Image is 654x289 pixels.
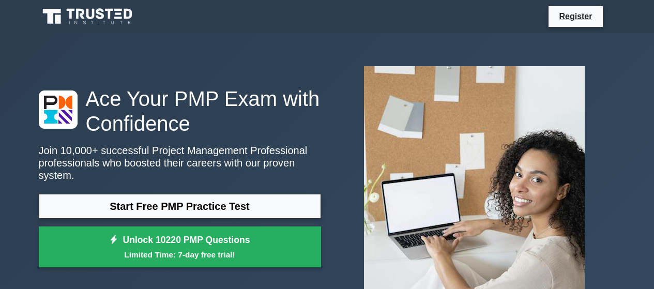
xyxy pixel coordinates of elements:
a: Unlock 10220 PMP QuestionsLimited Time: 7-day free trial! [39,226,321,268]
a: Register [553,10,598,23]
p: Join 10,000+ successful Project Management Professional professionals who boosted their careers w... [39,144,321,181]
small: Limited Time: 7-day free trial! [52,249,308,261]
a: Start Free PMP Practice Test [39,194,321,219]
h1: Ace Your PMP Exam with Confidence [39,86,321,136]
